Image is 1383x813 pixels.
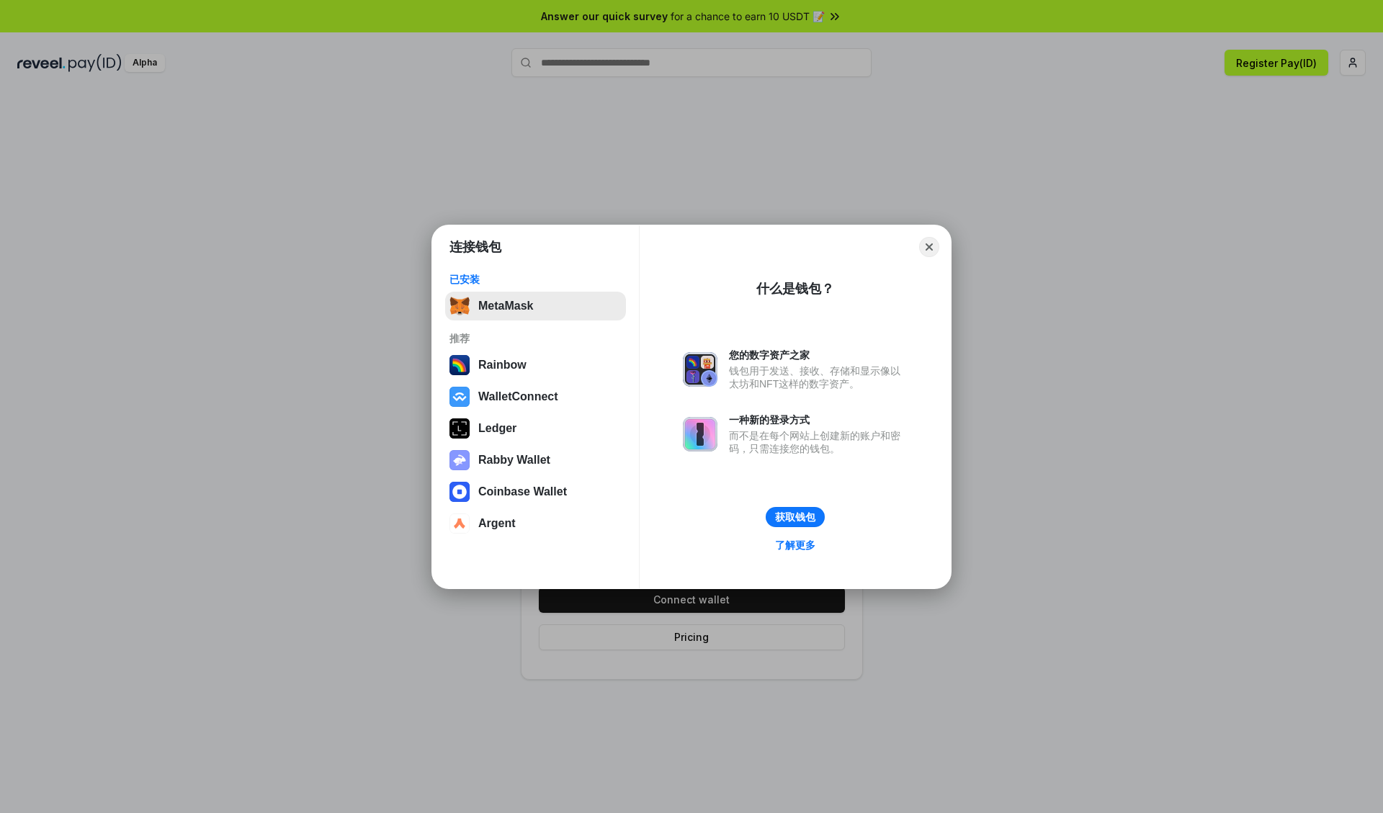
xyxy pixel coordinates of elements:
[478,390,558,403] div: WalletConnect
[729,429,908,455] div: 而不是在每个网站上创建新的账户和密码，只需连接您的钱包。
[756,280,834,297] div: 什么是钱包？
[449,296,470,316] img: svg+xml,%3Csvg%20fill%3D%22none%22%20height%3D%2233%22%20viewBox%3D%220%200%2035%2033%22%20width%...
[478,485,567,498] div: Coinbase Wallet
[729,364,908,390] div: 钱包用于发送、接收、存储和显示像以太坊和NFT这样的数字资产。
[729,413,908,426] div: 一种新的登录方式
[775,511,815,524] div: 获取钱包
[478,454,550,467] div: Rabby Wallet
[445,414,626,443] button: Ledger
[445,351,626,379] button: Rainbow
[683,417,717,452] img: svg+xml,%3Csvg%20xmlns%3D%22http%3A%2F%2Fwww.w3.org%2F2000%2Fsvg%22%20fill%3D%22none%22%20viewBox...
[478,300,533,313] div: MetaMask
[775,539,815,552] div: 了解更多
[449,513,470,534] img: svg+xml,%3Csvg%20width%3D%2228%22%20height%3D%2228%22%20viewBox%3D%220%200%2028%2028%22%20fill%3D...
[445,292,626,320] button: MetaMask
[919,237,939,257] button: Close
[445,382,626,411] button: WalletConnect
[766,507,825,527] button: 获取钱包
[445,509,626,538] button: Argent
[449,355,470,375] img: svg+xml,%3Csvg%20width%3D%22120%22%20height%3D%22120%22%20viewBox%3D%220%200%20120%20120%22%20fil...
[478,517,516,530] div: Argent
[449,482,470,502] img: svg+xml,%3Csvg%20width%3D%2228%22%20height%3D%2228%22%20viewBox%3D%220%200%2028%2028%22%20fill%3D...
[449,418,470,439] img: svg+xml,%3Csvg%20xmlns%3D%22http%3A%2F%2Fwww.w3.org%2F2000%2Fsvg%22%20width%3D%2228%22%20height%3...
[478,359,527,372] div: Rainbow
[445,446,626,475] button: Rabby Wallet
[449,273,622,286] div: 已安装
[478,422,516,435] div: Ledger
[729,349,908,361] div: 您的数字资产之家
[449,238,501,256] h1: 连接钱包
[766,536,824,554] a: 了解更多
[449,450,470,470] img: svg+xml,%3Csvg%20xmlns%3D%22http%3A%2F%2Fwww.w3.org%2F2000%2Fsvg%22%20fill%3D%22none%22%20viewBox...
[449,332,622,345] div: 推荐
[683,352,717,387] img: svg+xml,%3Csvg%20xmlns%3D%22http%3A%2F%2Fwww.w3.org%2F2000%2Fsvg%22%20fill%3D%22none%22%20viewBox...
[445,477,626,506] button: Coinbase Wallet
[449,387,470,407] img: svg+xml,%3Csvg%20width%3D%2228%22%20height%3D%2228%22%20viewBox%3D%220%200%2028%2028%22%20fill%3D...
